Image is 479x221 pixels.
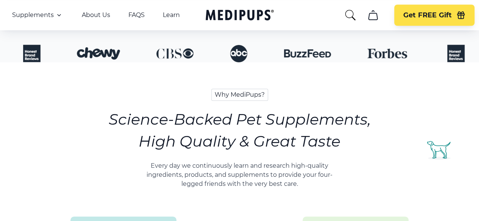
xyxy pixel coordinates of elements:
span: Why MediPups? [211,89,268,101]
p: Every day we continuously learn and research high-quality ingredients, products, and supplements ... [138,161,342,189]
a: Learn [163,11,180,19]
span: Supplements [12,11,54,19]
button: cart [364,6,382,24]
button: Get FREE Gift [394,5,474,26]
span: Get FREE Gift [403,11,452,20]
a: Medipups [206,8,274,23]
h2: Science-Backed Pet Supplements, High Quality & Great Taste [109,108,371,152]
a: FAQS [128,11,145,19]
button: Supplements [12,11,64,20]
a: About Us [82,11,110,19]
button: search [344,9,356,21]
